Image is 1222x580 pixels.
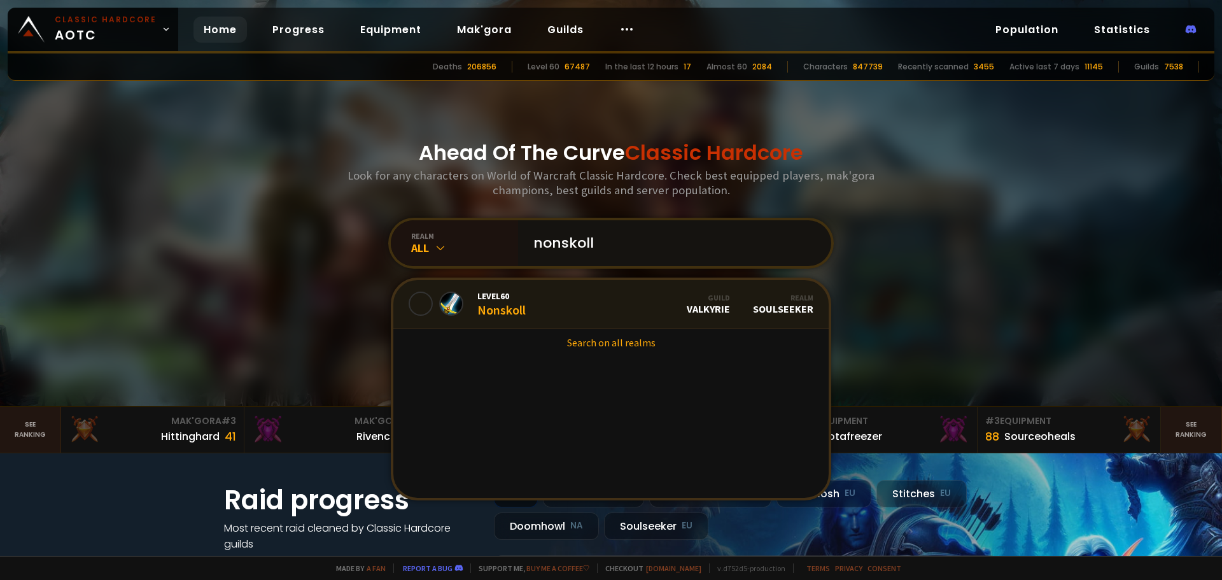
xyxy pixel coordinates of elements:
[687,293,730,315] div: Valkyrie
[985,17,1069,43] a: Population
[974,61,994,73] div: 3455
[8,8,178,51] a: Classic HardcoreAOTC
[494,513,599,540] div: Doomhowl
[244,407,428,453] a: Mak'Gora#2Rivench100
[433,61,462,73] div: Deaths
[526,220,816,266] input: Search a character...
[776,480,871,507] div: Nek'Rosh
[687,293,730,302] div: Guild
[682,520,692,532] small: EU
[411,241,518,255] div: All
[193,17,247,43] a: Home
[845,487,855,500] small: EU
[55,14,157,25] small: Classic Hardcore
[604,513,708,540] div: Soulseeker
[393,329,829,357] a: Search on all realms
[224,480,479,520] h1: Raid progress
[794,407,978,453] a: #2Equipment88Notafreezer
[867,563,901,573] a: Consent
[221,414,236,427] span: # 3
[646,563,701,573] a: [DOMAIN_NAME]
[1084,17,1160,43] a: Statistics
[876,480,967,507] div: Stitches
[1085,61,1103,73] div: 11145
[802,414,969,428] div: Equipment
[356,428,397,444] div: Rivench
[262,17,335,43] a: Progress
[753,293,813,302] div: Realm
[411,231,518,241] div: realm
[565,61,590,73] div: 67487
[467,61,496,73] div: 206856
[161,428,220,444] div: Hittinghard
[224,553,307,567] a: See all progress
[526,563,589,573] a: Buy me a coffee
[1164,61,1183,73] div: 7538
[350,17,432,43] a: Equipment
[978,407,1161,453] a: #3Equipment88Sourceoheals
[55,14,157,45] span: AOTC
[477,290,526,302] span: Level 60
[853,61,883,73] div: 847739
[752,61,772,73] div: 2084
[328,563,386,573] span: Made by
[403,563,453,573] a: Report a bug
[985,414,1000,427] span: # 3
[753,293,813,315] div: Soulseeker
[69,414,236,428] div: Mak'Gora
[224,520,479,552] h4: Most recent raid cleaned by Classic Hardcore guilds
[1009,61,1079,73] div: Active last 7 days
[821,428,882,444] div: Notafreezer
[61,407,244,453] a: Mak'Gora#3Hittinghard41
[597,563,701,573] span: Checkout
[393,280,829,329] a: Level60NonskollGuildValkyrieRealmSoulseeker
[1004,428,1076,444] div: Sourceoheals
[803,61,848,73] div: Characters
[1134,61,1159,73] div: Guilds
[570,520,583,532] small: NA
[367,563,386,573] a: a fan
[684,61,691,73] div: 17
[940,487,951,500] small: EU
[477,290,526,318] div: Nonskoll
[806,563,830,573] a: Terms
[419,138,803,168] h1: Ahead Of The Curve
[252,414,419,428] div: Mak'Gora
[528,61,559,73] div: Level 60
[985,414,1153,428] div: Equipment
[709,563,785,573] span: v. d752d5 - production
[447,17,522,43] a: Mak'gora
[835,563,862,573] a: Privacy
[625,138,803,167] span: Classic Hardcore
[537,17,594,43] a: Guilds
[342,168,880,197] h3: Look for any characters on World of Warcraft Classic Hardcore. Check best equipped players, mak'g...
[1161,407,1222,453] a: Seeranking
[706,61,747,73] div: Almost 60
[225,428,236,445] div: 41
[985,428,999,445] div: 88
[470,563,589,573] span: Support me,
[898,61,969,73] div: Recently scanned
[605,61,678,73] div: In the last 12 hours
